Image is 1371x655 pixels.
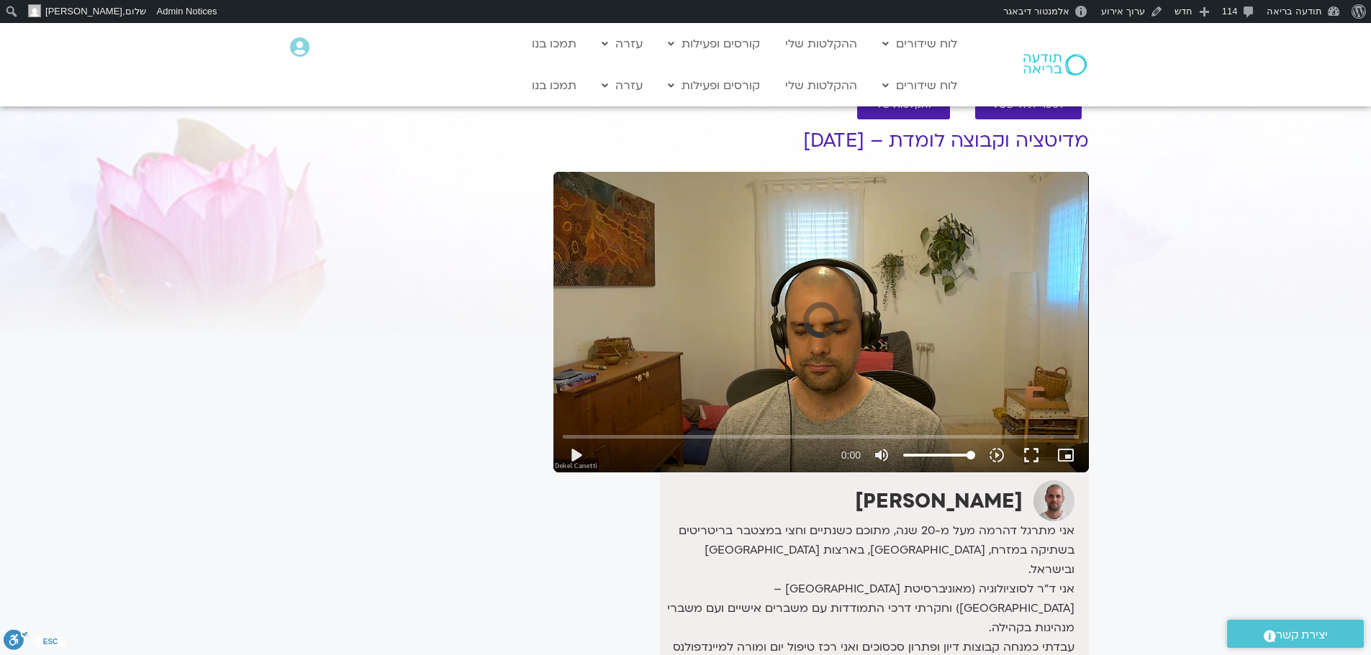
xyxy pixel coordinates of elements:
[778,72,864,99] a: ההקלטות שלי
[1023,54,1087,75] img: תודעה בריאה
[594,72,650,99] a: עזרה
[525,72,584,99] a: תמכו בנו
[992,100,1064,111] span: לספריית ה-VOD
[875,30,964,58] a: לוח שידורים
[594,30,650,58] a: עזרה
[525,30,584,58] a: תמכו בנו
[1033,480,1074,521] img: דקל קנטי
[661,30,767,58] a: קורסים ופעילות
[874,100,933,111] span: להקלטות שלי
[778,30,864,58] a: ההקלטות שלי
[855,487,1023,515] strong: [PERSON_NAME]
[661,72,767,99] a: קורסים ופעילות
[875,72,964,99] a: לוח שידורים
[553,130,1089,152] h1: מדיטציה וקבוצה לומדת – [DATE]
[1276,626,1328,645] span: יצירת קשר
[45,6,122,17] span: [PERSON_NAME]
[1227,620,1364,648] a: יצירת קשר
